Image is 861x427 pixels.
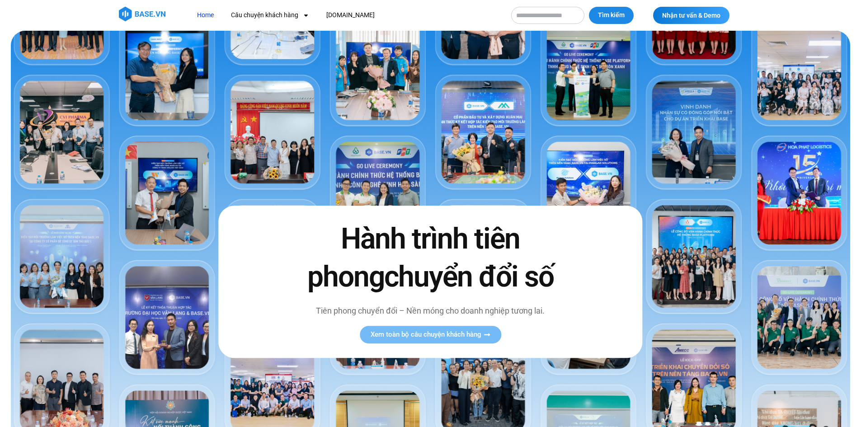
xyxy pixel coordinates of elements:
[371,331,481,338] span: Xem toàn bộ câu chuyện khách hàng
[662,12,720,19] span: Nhận tư vấn & Demo
[598,11,625,20] span: Tìm kiếm
[589,7,634,24] button: Tìm kiếm
[360,326,501,343] a: Xem toàn bộ câu chuyện khách hàng
[288,221,573,296] h2: Hành trình tiên phong
[288,305,573,317] p: Tiên phong chuyển đổi – Nền móng cho doanh nghiệp tương lai.
[320,7,381,23] a: [DOMAIN_NAME]
[224,7,316,23] a: Câu chuyện khách hàng
[190,7,221,23] a: Home
[190,7,502,23] nav: Menu
[384,260,554,294] span: chuyển đổi số
[653,7,729,24] a: Nhận tư vấn & Demo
